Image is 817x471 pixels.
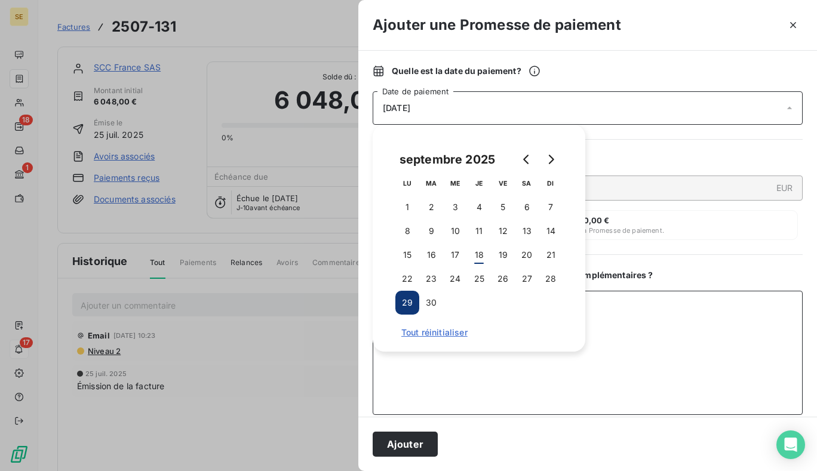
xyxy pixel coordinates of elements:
button: 15 [395,243,419,267]
button: 11 [467,219,491,243]
button: 10 [443,219,467,243]
button: Go to previous month [515,147,539,171]
th: dimanche [539,171,563,195]
button: 22 [395,267,419,291]
div: septembre 2025 [395,150,499,169]
button: 18 [467,243,491,267]
button: 8 [395,219,419,243]
button: 9 [419,219,443,243]
button: 19 [491,243,515,267]
button: 2 [419,195,443,219]
button: 25 [467,267,491,291]
button: 20 [515,243,539,267]
button: 1 [395,195,419,219]
button: 12 [491,219,515,243]
span: Quelle est la date du paiement ? [392,65,540,77]
button: 17 [443,243,467,267]
button: 6 [515,195,539,219]
button: 27 [515,267,539,291]
button: 5 [491,195,515,219]
button: 30 [419,291,443,315]
span: 0,00 € [583,216,610,225]
button: 26 [491,267,515,291]
th: lundi [395,171,419,195]
button: 16 [419,243,443,267]
button: Go to next month [539,147,563,171]
th: jeudi [467,171,491,195]
th: vendredi [491,171,515,195]
button: 14 [539,219,563,243]
button: 24 [443,267,467,291]
button: 29 [395,291,419,315]
button: 23 [419,267,443,291]
button: 21 [539,243,563,267]
th: mardi [419,171,443,195]
button: 7 [539,195,563,219]
button: Ajouter [373,432,438,457]
span: Tout réinitialiser [401,328,557,337]
button: 3 [443,195,467,219]
button: 13 [515,219,539,243]
button: 4 [467,195,491,219]
div: Open Intercom Messenger [776,430,805,459]
button: 28 [539,267,563,291]
span: [DATE] [383,103,410,113]
th: samedi [515,171,539,195]
h3: Ajouter une Promesse de paiement [373,14,621,36]
th: mercredi [443,171,467,195]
